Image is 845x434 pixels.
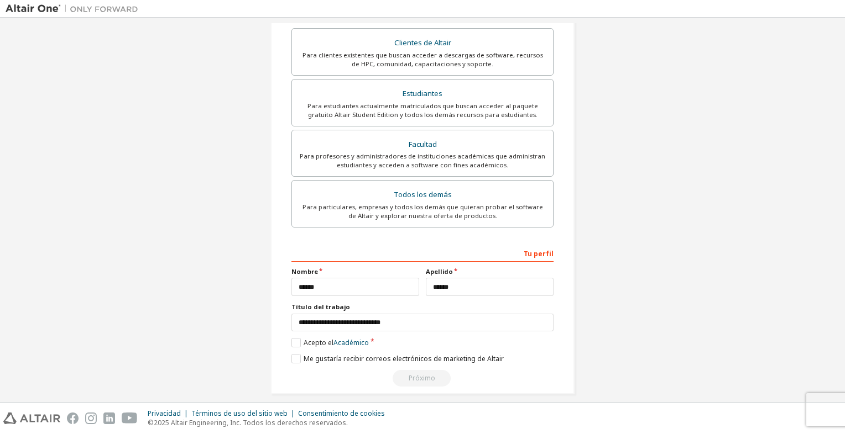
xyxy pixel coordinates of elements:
[299,102,546,119] div: Para estudiantes actualmente matriculados que buscan acceder al paquete gratuito Altair Student E...
[426,267,554,276] label: Apellido
[299,187,546,203] div: Todos los demás
[148,409,191,418] div: Privacidad
[299,86,546,102] div: Estudiantes
[85,412,97,424] img: instagram.svg
[298,409,392,418] div: Consentimiento de cookies
[6,3,144,14] img: Altair Uno
[291,338,369,347] label: Acepto el
[291,354,504,363] label: Me gustaría recibir correos electrónicos de marketing de Altair
[67,412,79,424] img: facebook.svg
[191,409,298,418] div: Términos de uso del sitio web
[333,338,369,347] a: Académico
[299,35,546,51] div: Clientes de Altair
[103,412,115,424] img: linkedin.svg
[299,203,546,220] div: Para particulares, empresas y todos los demás que quieran probar el software de Altair y explorar...
[3,412,60,424] img: altair_logo.svg
[299,51,546,68] div: Para clientes existentes que buscan acceder a descargas de software, recursos de HPC, comunidad, ...
[291,370,554,387] div: Read and acccept EULA to continue
[154,418,348,427] font: 2025 Altair Engineering, Inc. Todos los derechos reservados.
[299,152,546,170] div: Para profesores y administradores de instituciones académicas que administran estudiantes y acced...
[299,137,546,152] div: Facultad
[291,244,554,262] div: Tu perfil
[291,267,419,276] label: Nombre
[291,303,554,311] label: Título del trabajo
[122,412,138,424] img: youtube.svg
[148,418,392,427] p: ©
